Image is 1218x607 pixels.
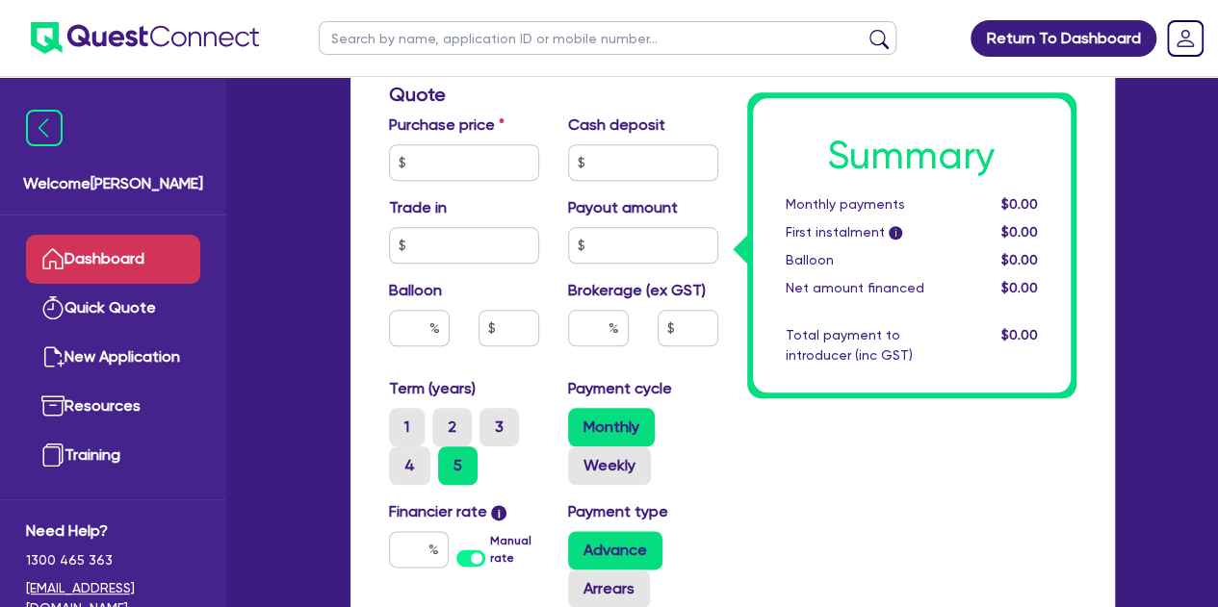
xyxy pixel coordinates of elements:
[41,443,65,467] img: training
[1000,280,1037,295] span: $0.00
[438,446,478,485] label: 5
[26,284,200,333] a: Quick Quote
[568,196,678,219] label: Payout amount
[568,279,706,302] label: Brokerage (ex GST)
[432,408,472,446] label: 2
[389,279,442,302] label: Balloon
[568,377,672,400] label: Payment cycle
[389,500,507,523] label: Financier rate
[389,196,447,219] label: Trade in
[26,333,200,382] a: New Application
[1000,327,1037,342] span: $0.00
[1160,13,1210,63] a: Dropdown toggle
[389,83,718,106] h3: Quote
[26,110,63,146] img: icon-menu-close
[771,222,959,242] div: First instalment
[568,446,651,485] label: Weekly
[31,22,259,54] img: quest-connect-logo-blue
[971,20,1156,57] a: Return To Dashboard
[491,505,506,520] span: i
[389,408,425,446] label: 1
[771,325,959,366] div: Total payment to introducer (inc GST)
[41,345,65,368] img: new-application
[568,408,655,446] label: Monthly
[26,550,200,570] span: 1300 465 363
[771,250,959,270] div: Balloon
[389,446,430,485] label: 4
[389,377,476,400] label: Term (years)
[568,114,665,137] label: Cash deposit
[23,172,203,195] span: Welcome [PERSON_NAME]
[771,194,959,215] div: Monthly payments
[319,21,896,55] input: Search by name, application ID or mobile number...
[41,394,65,417] img: resources
[1000,224,1037,240] span: $0.00
[26,382,200,431] a: Resources
[479,408,519,446] label: 3
[889,227,902,240] span: i
[26,519,200,543] span: Need Help?
[1000,252,1037,267] span: $0.00
[1000,196,1037,212] span: $0.00
[389,114,505,137] label: Purchase price
[490,532,538,567] label: Manual rate
[771,278,959,298] div: Net amount financed
[786,133,1038,179] h1: Summary
[568,500,668,523] label: Payment type
[568,531,662,569] label: Advance
[26,235,200,284] a: Dashboard
[41,296,65,319] img: quick-quote
[26,431,200,480] a: Training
